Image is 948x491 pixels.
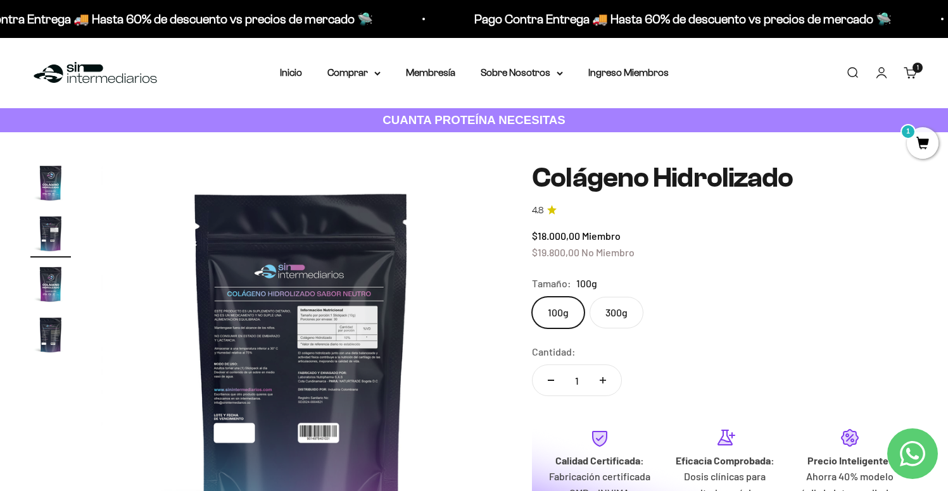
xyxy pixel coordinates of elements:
[901,124,916,139] mark: 1
[30,264,71,304] img: Colágeno Hidrolizado
[533,365,569,395] button: Reducir cantidad
[406,67,455,78] a: Membresía
[30,264,71,308] button: Ir al artículo 3
[472,9,889,29] p: Pago Contra Entrega 🚚 Hasta 60% de descuento vs precios de mercado 🛸
[382,113,566,127] strong: CUANTA PROTEÍNA NECESITAS
[807,454,892,466] strong: Precio Inteligente:
[532,163,918,193] h1: Colágeno Hidrolizado
[30,314,71,355] img: Colágeno Hidrolizado
[327,65,381,81] summary: Comprar
[576,275,597,292] span: 100g
[676,454,774,466] strong: Eficacia Comprobada:
[532,204,918,218] a: 4.84.8 de 5.0 estrellas
[907,137,939,151] a: 1
[532,204,543,218] span: 4.8
[582,230,621,242] span: Miembro
[30,314,71,359] button: Ir al artículo 4
[30,163,71,207] button: Ir al artículo 1
[30,163,71,203] img: Colágeno Hidrolizado
[532,344,576,360] label: Cantidad:
[280,67,302,78] a: Inicio
[30,213,71,254] img: Colágeno Hidrolizado
[588,67,669,78] a: Ingreso Miembros
[532,275,571,292] legend: Tamaño:
[481,65,563,81] summary: Sobre Nosotros
[532,246,579,258] span: $19.800,00
[581,246,635,258] span: No Miembro
[30,213,71,258] button: Ir al artículo 2
[917,65,919,71] span: 1
[585,365,621,395] button: Aumentar cantidad
[555,454,644,466] strong: Calidad Certificada:
[532,230,580,242] span: $18.000,00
